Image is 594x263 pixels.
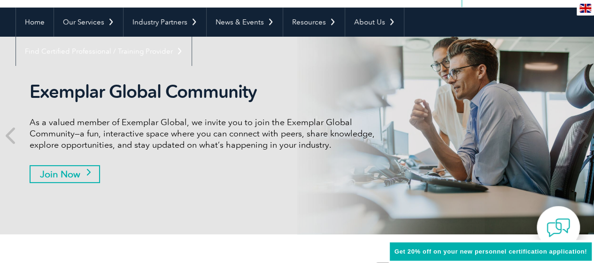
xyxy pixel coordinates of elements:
span: Get 20% off on your new personnel certification application! [394,248,587,255]
a: Resources [283,8,345,37]
img: contact-chat.png [547,216,570,239]
a: Find Certified Professional / Training Provider [16,37,192,66]
img: en [579,4,591,13]
a: Home [16,8,54,37]
a: News & Events [207,8,283,37]
a: Join Now [30,165,100,183]
a: Industry Partners [123,8,206,37]
a: Our Services [54,8,123,37]
p: As a valued member of Exemplar Global, we invite you to join the Exemplar Global Community—a fun,... [30,117,382,151]
a: About Us [345,8,404,37]
h2: Exemplar Global Community [30,81,382,103]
